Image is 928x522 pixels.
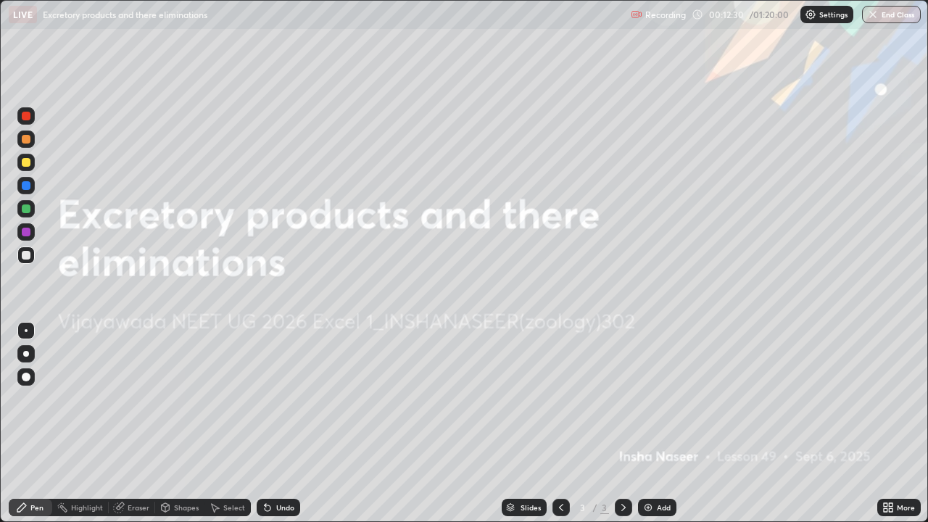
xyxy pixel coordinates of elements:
button: End Class [862,6,921,23]
img: add-slide-button [642,502,654,513]
img: class-settings-icons [805,9,816,20]
div: Eraser [128,504,149,511]
p: Settings [819,11,848,18]
div: / [593,503,597,512]
img: end-class-cross [867,9,879,20]
div: Slides [521,504,541,511]
p: LIVE [13,9,33,20]
p: Excretory products and there eliminations [43,9,207,20]
p: Recording [645,9,686,20]
div: Undo [276,504,294,511]
div: Select [223,504,245,511]
div: More [897,504,915,511]
div: 3 [576,503,590,512]
div: Shapes [174,504,199,511]
div: Highlight [71,504,103,511]
div: 3 [600,501,609,514]
img: recording.375f2c34.svg [631,9,642,20]
div: Pen [30,504,43,511]
div: Add [657,504,671,511]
